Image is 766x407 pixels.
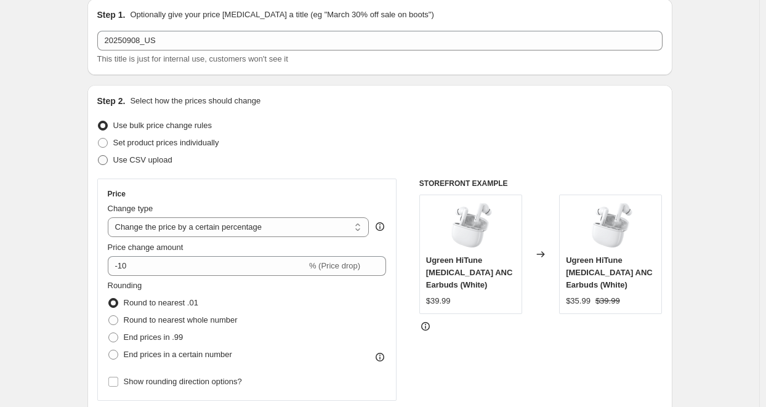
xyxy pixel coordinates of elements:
span: End prices in .99 [124,332,183,342]
span: Change type [108,204,153,213]
span: This title is just for internal use, customers won't see it [97,54,288,63]
span: End prices in a certain number [124,350,232,359]
p: Select how the prices should change [130,95,260,107]
span: Set product prices individually [113,138,219,147]
input: 30% off holiday sale [97,31,663,50]
div: help [374,220,386,233]
h3: Price [108,189,126,199]
span: Price change amount [108,243,183,252]
span: Round to nearest whole number [124,315,238,324]
input: -15 [108,256,307,276]
span: % (Price drop) [309,261,360,270]
span: Use CSV upload [113,155,172,164]
div: $39.99 [426,295,451,307]
strike: $39.99 [595,295,620,307]
h2: Step 2. [97,95,126,107]
span: Ugreen HiTune [MEDICAL_DATA] ANC Earbuds (White) [566,256,653,289]
h2: Step 1. [97,9,126,21]
p: Optionally give your price [MEDICAL_DATA] a title (eg "March 30% off sale on boots") [130,9,433,21]
span: Show rounding direction options? [124,377,242,386]
img: ugreen-hitune-t3-anc-earbuds-335008_80x.png [446,201,495,251]
h6: STOREFRONT EXAMPLE [419,179,663,188]
img: ugreen-hitune-t3-anc-earbuds-335008_80x.png [586,201,635,251]
div: $35.99 [566,295,591,307]
span: Ugreen HiTune [MEDICAL_DATA] ANC Earbuds (White) [426,256,513,289]
span: Use bulk price change rules [113,121,212,130]
span: Rounding [108,281,142,290]
span: Round to nearest .01 [124,298,198,307]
